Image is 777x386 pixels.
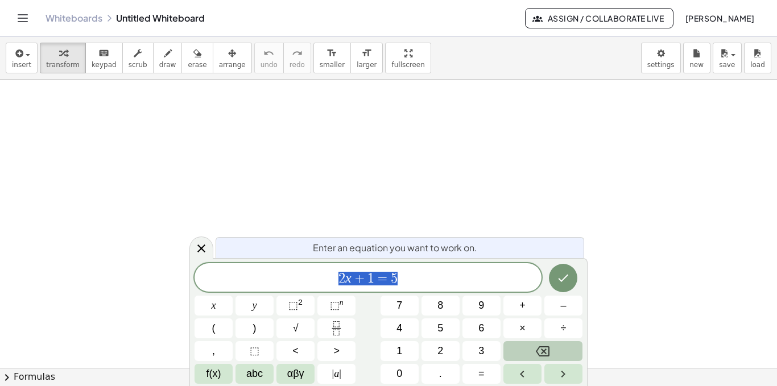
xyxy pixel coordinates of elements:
i: redo [292,47,303,60]
span: fullscreen [391,61,424,69]
button: Alphabet [235,364,274,384]
span: y [253,298,257,313]
button: Placeholder [235,341,274,361]
span: scrub [129,61,147,69]
button: keyboardkeypad [85,43,123,73]
button: Left arrow [503,364,542,384]
button: 8 [421,296,460,316]
button: Divide [544,318,582,338]
span: . [439,366,442,381]
button: Backspace [503,341,582,361]
button: Greater than [317,341,356,361]
span: 8 [437,298,443,313]
button: Done [549,264,577,292]
button: format_sizesmaller [313,43,351,73]
button: transform [40,43,86,73]
button: y [235,296,274,316]
button: . [421,364,460,384]
button: load [744,43,771,73]
button: arrange [213,43,252,73]
button: Equals [462,364,501,384]
button: format_sizelarger [350,43,383,73]
span: ( [212,321,216,336]
button: 7 [381,296,419,316]
span: 9 [478,298,484,313]
button: new [683,43,710,73]
span: Enter an equation you want to work on. [313,241,477,255]
span: transform [46,61,80,69]
button: redoredo [283,43,311,73]
span: , [212,343,215,359]
span: 5 [437,321,443,336]
button: 4 [381,318,419,338]
button: undoundo [254,43,284,73]
span: undo [261,61,278,69]
button: Functions [195,364,233,384]
button: Absolute value [317,364,356,384]
span: √ [293,321,299,336]
button: Minus [544,296,582,316]
span: 4 [396,321,402,336]
span: ⬚ [250,343,259,359]
button: 1 [381,341,419,361]
button: erase [181,43,213,73]
button: ) [235,318,274,338]
span: < [292,343,299,359]
button: 5 [421,318,460,338]
span: ⬚ [288,300,298,311]
button: Less than [276,341,315,361]
span: save [719,61,735,69]
button: insert [6,43,38,73]
span: 1 [367,272,374,285]
button: Plus [503,296,542,316]
span: f(x) [206,366,221,381]
span: = [374,272,391,285]
span: + [352,272,368,285]
span: 2 [338,272,345,285]
button: Toggle navigation [14,9,32,27]
span: + [519,298,526,313]
span: 5 [391,272,398,285]
span: × [519,321,526,336]
button: , [195,341,233,361]
sup: 2 [298,298,303,306]
span: 6 [478,321,484,336]
span: larger [357,61,377,69]
i: format_size [361,47,372,60]
span: abc [246,366,263,381]
i: format_size [326,47,337,60]
span: ÷ [561,321,567,336]
span: 1 [396,343,402,359]
span: ) [253,321,257,336]
span: insert [12,61,31,69]
button: scrub [122,43,154,73]
var: x [345,271,352,285]
button: ( [195,318,233,338]
span: | [339,368,341,379]
sup: n [340,298,344,306]
button: Greek alphabet [276,364,315,384]
span: settings [647,61,675,69]
button: 2 [421,341,460,361]
button: Fraction [317,318,356,338]
button: fullscreen [385,43,431,73]
button: 0 [381,364,419,384]
span: erase [188,61,206,69]
span: 3 [478,343,484,359]
button: x [195,296,233,316]
span: [PERSON_NAME] [685,13,754,23]
span: x [212,298,216,313]
i: keyboard [98,47,109,60]
span: 0 [396,366,402,381]
button: Superscript [317,296,356,316]
button: Right arrow [544,364,582,384]
span: – [560,298,566,313]
span: load [750,61,765,69]
button: settings [641,43,681,73]
span: new [689,61,704,69]
span: αβγ [287,366,304,381]
span: = [478,366,485,381]
button: draw [153,43,183,73]
button: Assign / Collaborate Live [525,8,673,28]
span: draw [159,61,176,69]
